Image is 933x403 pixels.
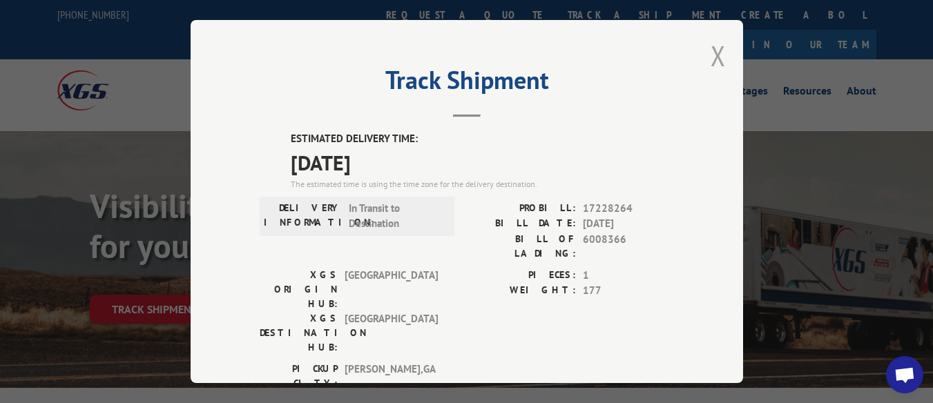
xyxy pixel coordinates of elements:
span: [DATE] [291,147,674,178]
div: The estimated time is using the time zone for the delivery destination. [291,178,674,190]
label: XGS DESTINATION HUB: [260,311,338,355]
label: PIECES: [467,268,576,284]
label: DELIVERY INFORMATION: [264,201,342,232]
span: 177 [583,283,674,299]
span: 6008366 [583,232,674,261]
label: BILL OF LADING: [467,232,576,261]
label: WEIGHT: [467,283,576,299]
span: [GEOGRAPHIC_DATA] [345,268,438,311]
label: XGS ORIGIN HUB: [260,268,338,311]
span: [PERSON_NAME] , GA [345,362,438,391]
label: PICKUP CITY: [260,362,338,391]
label: BILL DATE: [467,216,576,232]
span: In Transit to Destination [349,201,442,232]
a: Open chat [886,356,923,393]
span: [GEOGRAPHIC_DATA] [345,311,438,355]
span: 17228264 [583,201,674,217]
h2: Track Shipment [260,70,674,97]
label: ESTIMATED DELIVERY TIME: [291,131,674,147]
button: Close modal [711,37,726,74]
label: PROBILL: [467,201,576,217]
span: [DATE] [583,216,674,232]
span: 1 [583,268,674,284]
